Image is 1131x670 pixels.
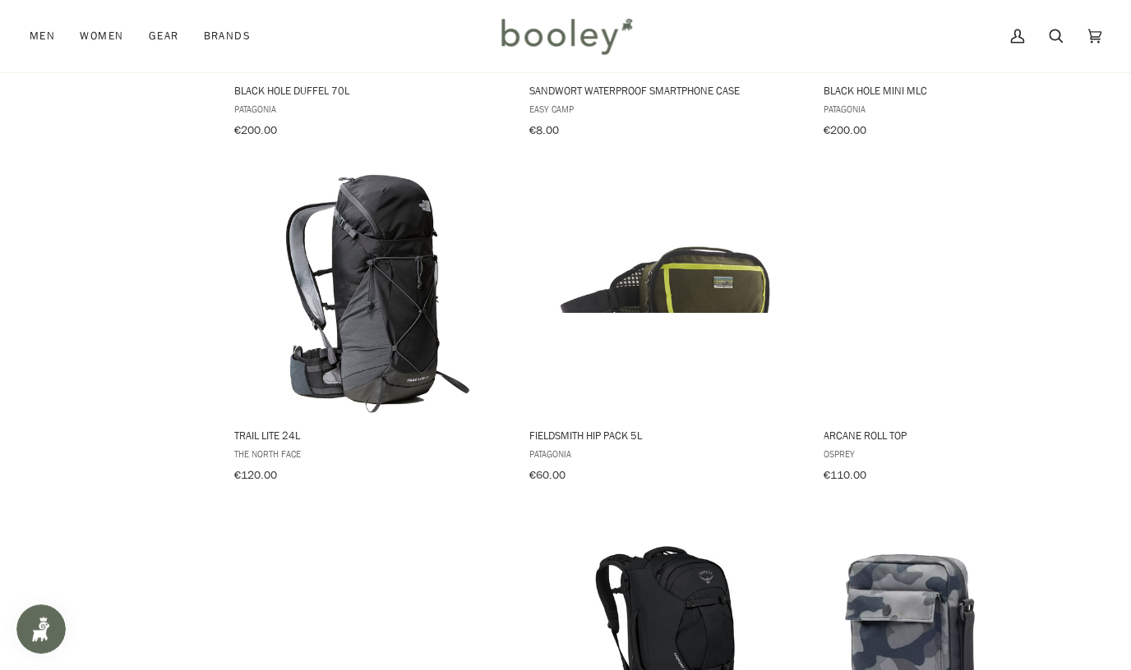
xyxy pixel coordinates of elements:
img: Patagonia Fieldsmith Hip Pack 5L Pine Needle Green - Booley Galway [542,169,788,415]
span: Patagonia [234,102,506,116]
img: Booley [494,12,638,60]
span: Trail Lite 24L [234,428,506,443]
img: The North Face Trail Lite 24L TNF Black / Asphalt Grey - Booley Galway [247,169,494,415]
span: Brands [203,28,251,44]
span: Osprey [824,447,1096,461]
span: Women [80,28,123,44]
a: Fieldsmith Hip Pack 5L [526,169,803,488]
span: €110.00 [824,467,866,483]
span: Patagonia [824,102,1096,116]
iframe: Button to open loyalty program pop-up [16,604,66,654]
span: Sandwort Waterproof Smartphone Case [529,83,801,98]
span: Gear [149,28,179,44]
a: Arcane Roll Top [821,169,1098,488]
a: Trail Lite 24L [232,169,509,488]
span: Men [30,28,55,44]
span: The North Face [234,447,506,461]
span: Arcane Roll Top [824,428,1096,443]
span: Black Hole Mini MLC [824,83,1096,98]
span: €8.00 [529,122,558,138]
span: Patagonia [529,447,801,461]
span: Black Hole Duffel 70L [234,83,506,98]
span: €200.00 [824,122,866,138]
span: Easy Camp [529,102,801,116]
span: €120.00 [234,467,277,483]
span: €60.00 [529,467,565,483]
span: €200.00 [234,122,277,138]
span: Fieldsmith Hip Pack 5L [529,428,801,443]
